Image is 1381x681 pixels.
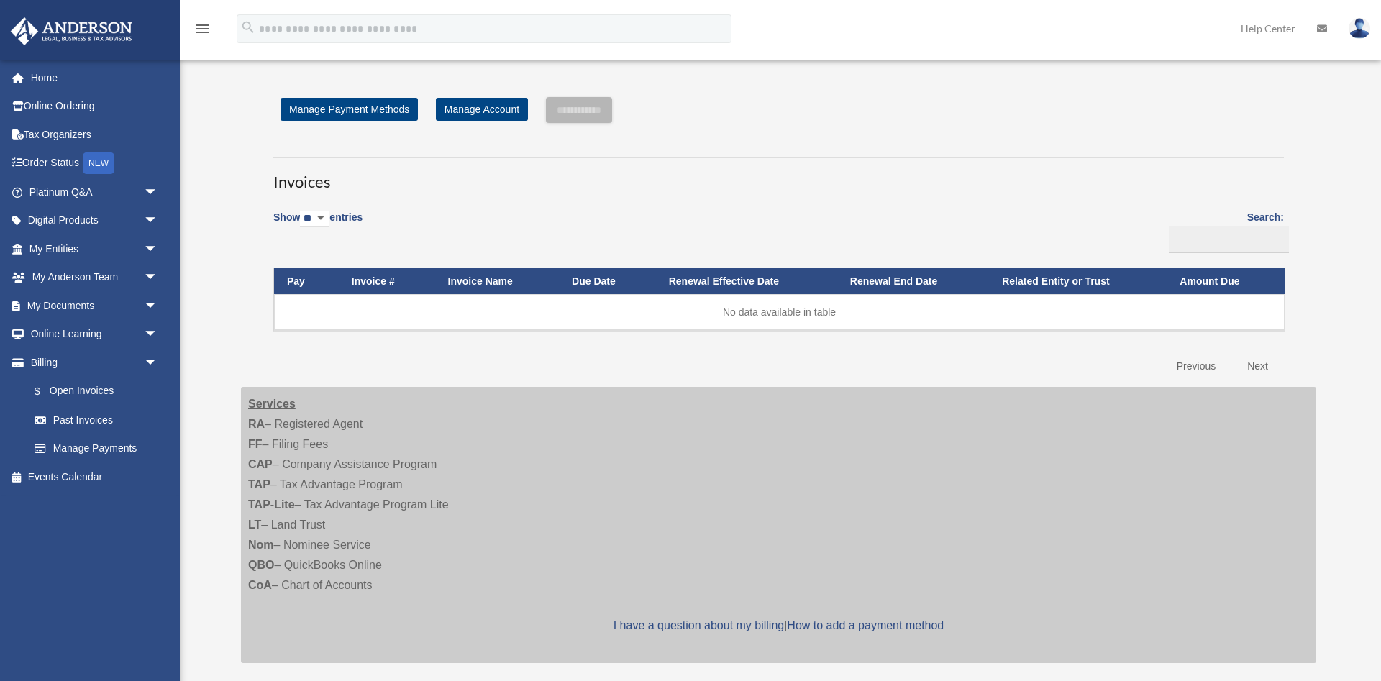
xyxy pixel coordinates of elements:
a: Online Learningarrow_drop_down [10,320,180,349]
strong: CAP [248,458,273,470]
a: $Open Invoices [20,377,165,406]
th: Pay: activate to sort column descending [274,268,339,295]
strong: CoA [248,579,272,591]
select: Showentries [300,211,329,227]
th: Due Date: activate to sort column ascending [559,268,656,295]
th: Invoice Name: activate to sort column ascending [435,268,560,295]
strong: TAP [248,478,270,490]
h3: Invoices [273,157,1284,193]
p: | [248,616,1309,636]
span: arrow_drop_down [144,348,173,378]
a: Manage Payments [20,434,173,463]
div: NEW [83,152,114,174]
strong: TAP-Lite [248,498,295,511]
th: Amount Due: activate to sort column ascending [1167,268,1285,295]
a: Platinum Q&Aarrow_drop_down [10,178,180,206]
a: My Entitiesarrow_drop_down [10,234,180,263]
a: Events Calendar [10,462,180,491]
strong: Services [248,398,296,410]
span: arrow_drop_down [144,234,173,264]
strong: Nom [248,539,274,551]
div: – Registered Agent – Filing Fees – Company Assistance Program – Tax Advantage Program – Tax Advan... [241,387,1316,663]
strong: FF [248,438,263,450]
a: Online Ordering [10,92,180,121]
th: Renewal End Date: activate to sort column ascending [837,268,989,295]
a: Past Invoices [20,406,173,434]
i: search [240,19,256,35]
span: arrow_drop_down [144,291,173,321]
span: arrow_drop_down [144,263,173,293]
a: Manage Payment Methods [281,98,418,121]
th: Renewal Effective Date: activate to sort column ascending [656,268,837,295]
i: menu [194,20,211,37]
strong: QBO [248,559,274,571]
img: Anderson Advisors Platinum Portal [6,17,137,45]
img: User Pic [1349,18,1370,39]
a: Tax Organizers [10,120,180,149]
label: Show entries [273,209,363,242]
span: arrow_drop_down [144,320,173,349]
a: Home [10,63,180,92]
a: How to add a payment method [787,619,944,631]
span: arrow_drop_down [144,178,173,207]
a: Billingarrow_drop_down [10,348,173,377]
span: arrow_drop_down [144,206,173,236]
td: No data available in table [274,294,1285,330]
label: Search: [1164,209,1284,253]
a: Digital Productsarrow_drop_down [10,206,180,235]
span: $ [42,383,50,401]
a: Next [1236,352,1279,381]
strong: LT [248,518,261,531]
a: I have a question about my billing [614,619,784,631]
a: My Anderson Teamarrow_drop_down [10,263,180,292]
a: Manage Account [436,98,528,121]
input: Search: [1169,226,1289,253]
th: Invoice #: activate to sort column ascending [339,268,435,295]
a: Previous [1166,352,1226,381]
strong: RA [248,418,265,430]
a: My Documentsarrow_drop_down [10,291,180,320]
th: Related Entity or Trust: activate to sort column ascending [989,268,1167,295]
a: Order StatusNEW [10,149,180,178]
a: menu [194,25,211,37]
